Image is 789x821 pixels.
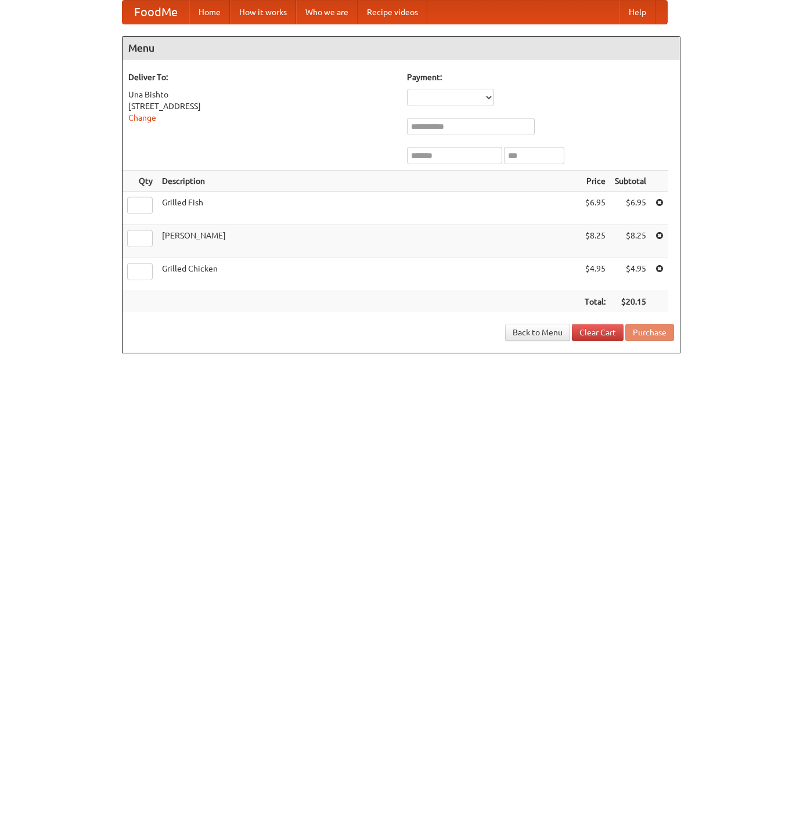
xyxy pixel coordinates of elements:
[123,171,157,192] th: Qty
[580,291,610,313] th: Total:
[580,225,610,258] td: $8.25
[157,171,580,192] th: Description
[610,192,651,225] td: $6.95
[157,225,580,258] td: [PERSON_NAME]
[128,71,395,83] h5: Deliver To:
[610,258,651,291] td: $4.95
[128,100,395,112] div: [STREET_ADDRESS]
[407,71,674,83] h5: Payment:
[610,171,651,192] th: Subtotal
[610,225,651,258] td: $8.25
[572,324,624,341] a: Clear Cart
[157,192,580,225] td: Grilled Fish
[505,324,570,341] a: Back to Menu
[157,258,580,291] td: Grilled Chicken
[580,171,610,192] th: Price
[123,37,680,60] h4: Menu
[230,1,296,24] a: How it works
[610,291,651,313] th: $20.15
[580,192,610,225] td: $6.95
[123,1,189,24] a: FoodMe
[580,258,610,291] td: $4.95
[189,1,230,24] a: Home
[619,1,655,24] a: Help
[128,113,156,122] a: Change
[128,89,395,100] div: Una Bishto
[296,1,358,24] a: Who we are
[358,1,427,24] a: Recipe videos
[625,324,674,341] button: Purchase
